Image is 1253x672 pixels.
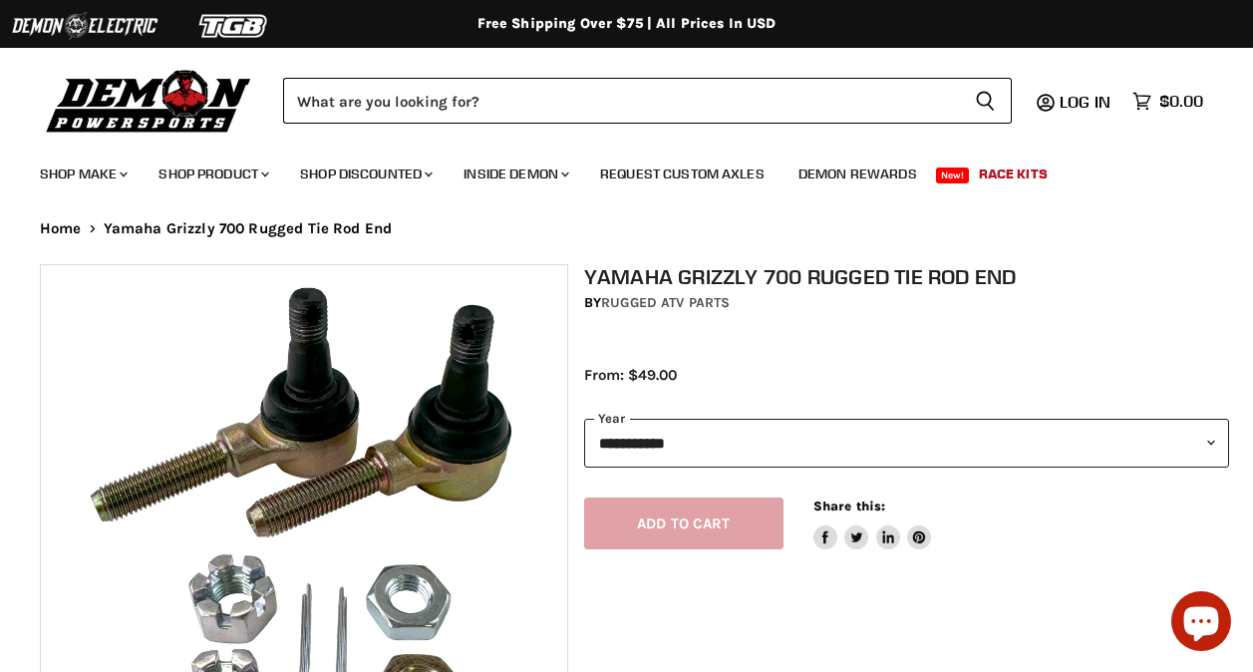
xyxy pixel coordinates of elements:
a: Shop Discounted [285,154,445,194]
button: Search [959,78,1012,124]
input: Search [283,78,959,124]
a: Shop Product [144,154,281,194]
a: Inside Demon [449,154,581,194]
span: $0.00 [1159,92,1203,111]
img: Demon Powersports [40,65,258,136]
select: year [584,419,1229,468]
ul: Main menu [25,146,1198,194]
img: TGB Logo 2 [159,7,309,45]
span: From: $49.00 [584,366,677,384]
a: Race Kits [964,154,1063,194]
form: Product [283,78,1012,124]
span: Log in [1060,92,1110,112]
h1: Yamaha Grizzly 700 Rugged Tie Rod End [584,264,1229,289]
a: Log in [1051,93,1122,111]
a: Request Custom Axles [585,154,780,194]
span: Share this: [813,499,885,513]
a: Rugged ATV Parts [601,294,730,311]
span: New! [936,168,970,183]
a: Shop Make [25,154,140,194]
aside: Share this: [813,498,932,550]
a: Home [40,220,82,237]
a: Demon Rewards [783,154,932,194]
span: Yamaha Grizzly 700 Rugged Tie Rod End [104,220,393,237]
a: $0.00 [1122,87,1213,116]
img: Demon Electric Logo 2 [10,7,159,45]
div: by [584,292,1229,314]
inbox-online-store-chat: Shopify online store chat [1165,591,1237,656]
